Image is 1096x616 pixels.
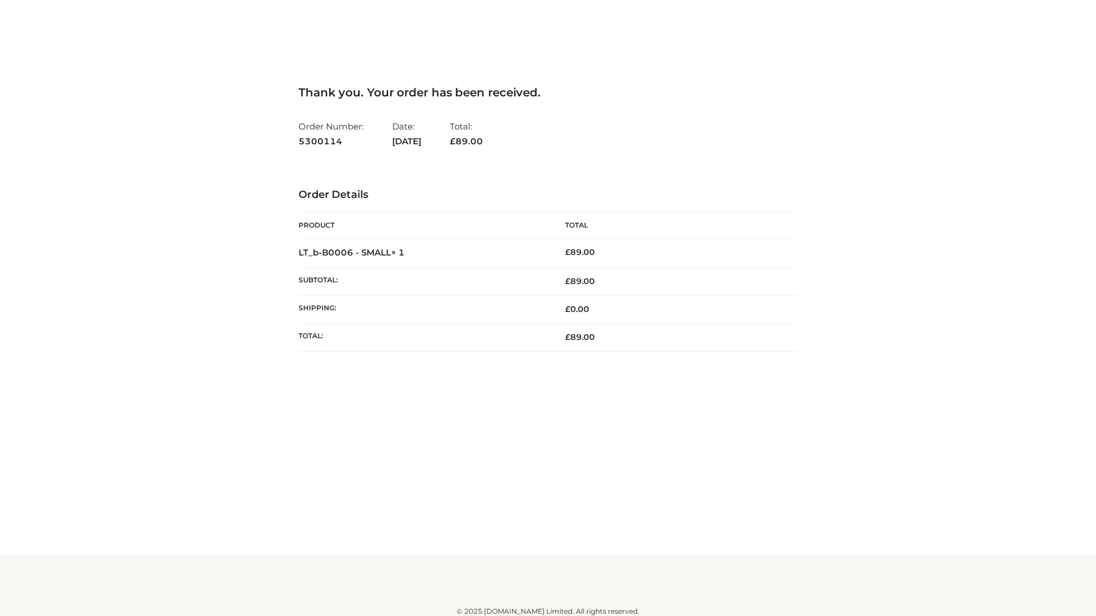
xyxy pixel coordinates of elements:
[299,86,797,99] h3: Thank you. Your order has been received.
[299,295,548,323] th: Shipping:
[450,136,483,147] span: 89.00
[299,134,364,149] strong: 5300114
[391,247,405,258] strong: × 1
[565,332,570,342] span: £
[299,189,797,201] h3: Order Details
[565,304,570,314] span: £
[565,247,570,257] span: £
[299,213,548,238] th: Product
[299,267,548,295] th: Subtotal:
[392,134,421,149] strong: [DATE]
[450,116,483,151] li: Total:
[450,136,456,147] span: £
[392,116,421,151] li: Date:
[548,213,797,238] th: Total
[299,247,405,258] strong: LT_b-B0006 - SMALL
[565,247,595,257] bdi: 89.00
[299,323,548,351] th: Total:
[299,116,364,151] li: Order Number:
[565,332,595,342] span: 89.00
[565,304,589,314] bdi: 0.00
[565,276,570,286] span: £
[565,276,595,286] span: 89.00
